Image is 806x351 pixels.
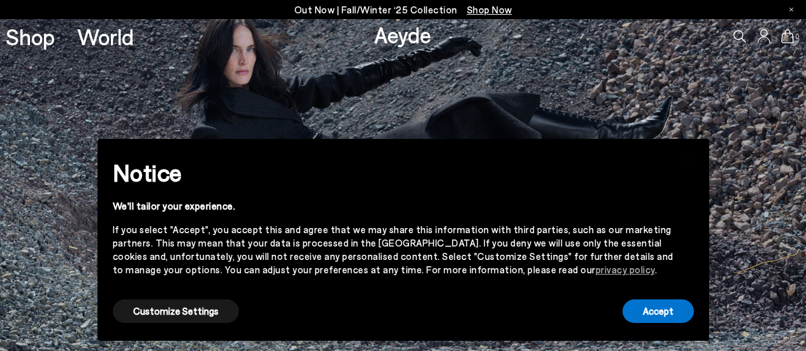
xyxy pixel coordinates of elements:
button: Close this notice [673,143,704,173]
button: Accept [622,299,694,323]
a: Aeyde [374,21,431,48]
span: × [684,148,693,167]
a: privacy policy [596,264,655,275]
p: Out Now | Fall/Winter ‘25 Collection [294,2,512,18]
a: 0 [781,29,794,43]
div: We'll tailor your experience. [113,199,673,213]
a: World [77,25,134,48]
a: Shop [6,25,55,48]
span: Navigate to /collections/new-in [467,4,512,15]
button: Customize Settings [113,299,239,323]
div: If you select "Accept", you accept this and agree that we may share this information with third p... [113,223,673,276]
span: 0 [794,33,800,40]
h2: Notice [113,156,673,189]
